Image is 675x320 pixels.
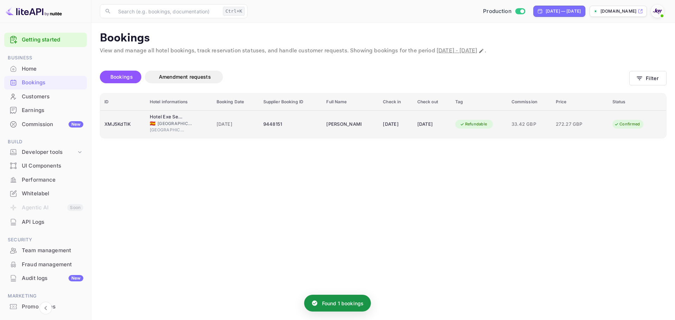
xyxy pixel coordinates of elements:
[610,120,644,129] div: Confirmed
[4,300,87,313] a: Promo codes
[4,173,87,186] a: Performance
[4,104,87,117] a: Earnings
[100,71,629,83] div: account-settings tabs
[4,138,87,146] span: Build
[4,272,87,285] div: Audit logsNew
[480,7,528,15] div: Switch to Sandbox mode
[326,119,361,130] div: Sean Ricketts-Longe
[4,244,87,257] div: Team management
[556,120,591,128] span: 272.27 GBP
[4,258,87,272] div: Fraud management
[22,79,83,87] div: Bookings
[22,93,83,101] div: Customers
[22,65,83,73] div: Home
[4,173,87,187] div: Performance
[478,47,485,54] button: Change date range
[100,93,666,138] table: booking table
[4,118,87,131] a: CommissionNew
[217,120,255,128] span: [DATE]
[22,261,83,269] div: Fraud management
[652,6,663,17] img: With Joy
[4,159,87,173] div: UI Components
[552,93,608,111] th: Price
[263,119,318,130] div: 9448151
[629,71,667,85] button: Filter
[4,187,87,201] div: Whitelabel
[69,121,83,128] div: New
[223,7,245,16] div: Ctrl+K
[483,7,512,15] span: Production
[22,36,83,44] a: Getting started
[4,146,87,158] div: Developer tools
[100,31,667,45] p: Bookings
[322,300,364,307] p: Found 1 bookings
[4,118,87,131] div: CommissionNew
[4,90,87,104] div: Customers
[259,93,322,111] th: Supplier Booking ID
[4,33,87,47] div: Getting started
[4,300,87,314] div: Promo codes
[4,215,87,228] a: API Logs
[546,8,581,14] div: [DATE] — [DATE]
[451,93,507,111] th: Tag
[4,187,87,200] a: Whitelabel
[608,93,666,111] th: Status
[4,62,87,76] div: Home
[114,4,220,18] input: Search (e.g. bookings, documentation)
[600,8,636,14] p: [DOMAIN_NAME]
[322,93,379,111] th: Full Name
[150,127,185,133] span: [GEOGRAPHIC_DATA]
[507,93,552,111] th: Commission
[159,74,211,80] span: Amendment requests
[22,120,83,129] div: Commission
[100,47,667,55] p: View and manage all hotel bookings, track reservation statuses, and handle customer requests. Sho...
[455,120,492,129] div: Refundable
[4,90,87,103] a: Customers
[22,303,83,311] div: Promo codes
[146,93,212,111] th: Hotel informations
[4,292,87,300] span: Marketing
[110,74,133,80] span: Bookings
[383,119,409,130] div: [DATE]
[22,106,83,115] div: Earnings
[413,93,451,111] th: Check out
[150,113,185,120] div: Hotel Exe Sevilla Palmera
[100,93,146,111] th: ID
[437,47,477,54] span: [DATE] - [DATE]
[22,162,83,170] div: UI Components
[212,93,259,111] th: Booking Date
[4,258,87,271] a: Fraud management
[69,275,83,281] div: New
[4,159,87,172] a: UI Components
[4,76,87,90] div: Bookings
[22,176,83,184] div: Performance
[4,236,87,244] span: Security
[379,93,413,111] th: Check in
[4,272,87,285] a: Audit logsNew
[150,121,155,126] span: Spain
[22,274,83,282] div: Audit logs
[4,54,87,62] span: Business
[6,6,62,17] img: LiteAPI logo
[512,120,547,128] span: 33.42 GBP
[4,244,87,257] a: Team management
[4,62,87,75] a: Home
[417,119,447,130] div: [DATE]
[22,190,83,198] div: Whitelabel
[22,247,83,255] div: Team management
[4,76,87,89] a: Bookings
[157,120,193,127] span: [GEOGRAPHIC_DATA]
[22,218,83,226] div: API Logs
[39,302,52,314] button: Collapse navigation
[22,148,76,156] div: Developer tools
[104,119,141,130] div: XMJ5KdTIK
